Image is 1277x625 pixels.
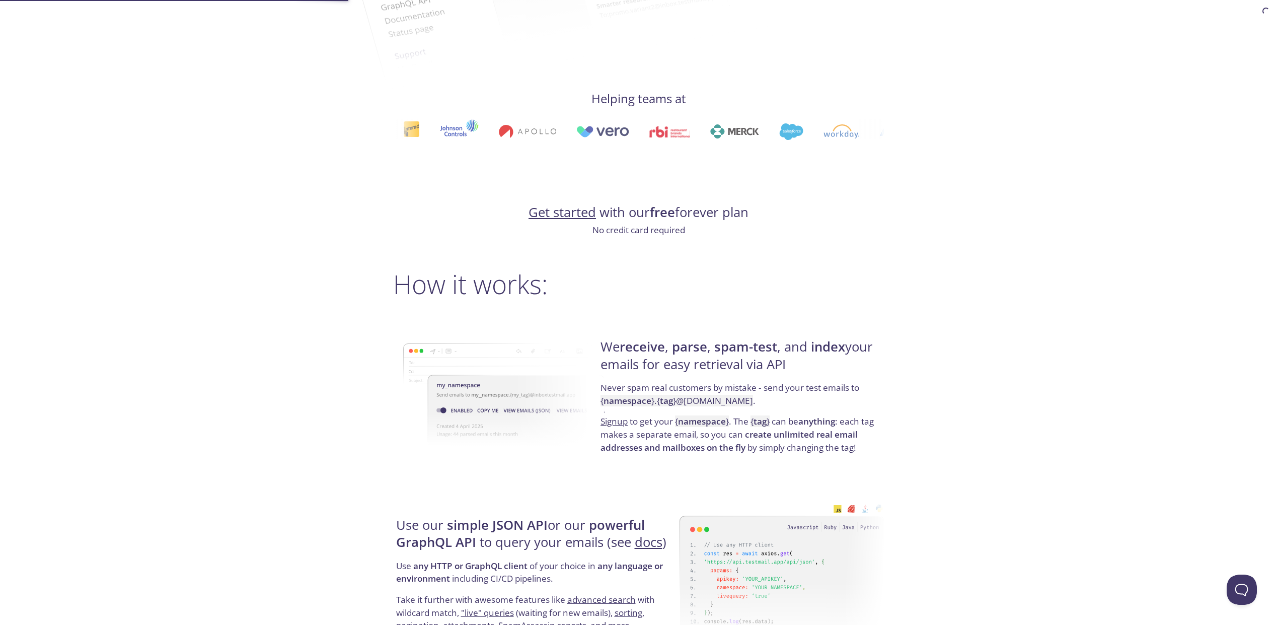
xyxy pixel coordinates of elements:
h4: We , , , and your emails for easy retrieval via API [600,338,881,381]
code: { } [750,415,770,427]
strong: any language or environment [396,560,663,585]
a: Signup [600,415,628,427]
strong: free [650,203,675,221]
strong: any HTTP or GraphQL client [413,560,528,572]
strong: parse [672,338,707,356]
img: johnsoncontrols [439,119,478,144]
strong: powerful GraphQL API [396,516,645,551]
h2: How it works: [393,269,884,299]
img: rbi [649,126,690,137]
h4: Helping teams at [393,91,884,107]
p: to get your . The can be : each tag makes a separate email, so you can by simply changing the tag! [600,415,881,454]
h4: Use our or our to query your emails (see ) [396,517,677,560]
img: vero [576,126,629,137]
img: interac [403,121,419,143]
strong: namespace [604,395,651,406]
a: docs [635,533,662,551]
img: salesforce [779,123,803,140]
code: { } [675,415,729,427]
img: apollo [498,124,556,138]
strong: tag [660,395,673,406]
code: { } . { } @[DOMAIN_NAME] [600,395,753,406]
p: Use of your choice in including CI/CD pipelines. [396,560,677,593]
img: merck [710,124,759,138]
img: namespace-image [403,315,608,474]
a: "live" queries [461,607,514,618]
img: workday [823,124,859,138]
strong: anything [798,415,835,427]
a: advanced search [567,594,636,605]
p: Never spam real customers by mistake - send your test emails to . [600,381,881,415]
h4: with our forever plan [393,204,884,221]
strong: index [811,338,845,356]
strong: namespace [678,415,726,427]
strong: tag [754,415,767,427]
strong: simple JSON API [447,516,548,534]
strong: spam-test [714,338,777,356]
strong: receive [620,338,665,356]
p: No credit card required [393,224,884,237]
a: Get started [529,203,596,221]
strong: create unlimited real email addresses and mailboxes on the fly [600,429,858,453]
iframe: Help Scout Beacon - Open [1227,575,1257,605]
a: sorting [615,607,642,618]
